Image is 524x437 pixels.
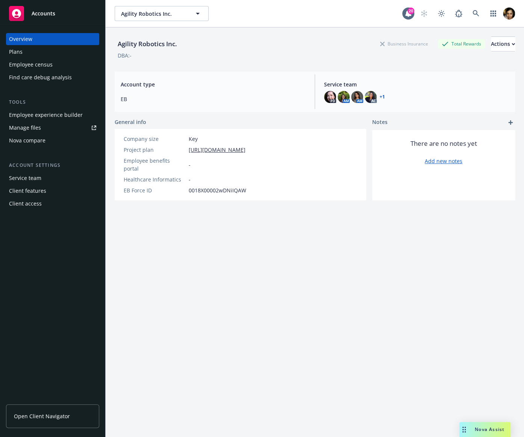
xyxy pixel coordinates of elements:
[9,185,46,197] div: Client features
[115,6,209,21] button: Agility Robotics Inc.
[6,185,99,197] a: Client features
[372,118,388,127] span: Notes
[416,6,432,21] a: Start snowing
[124,186,186,194] div: EB Force ID
[189,135,198,143] span: Key
[124,175,186,183] div: Healthcare Informatics
[121,10,186,18] span: Agility Robotics Inc.
[6,162,99,169] div: Account settings
[189,186,246,194] span: 0018X00002wDNiIQAW
[115,39,180,49] div: Agility Robotics Inc.
[6,172,99,184] a: Service team
[121,95,306,103] span: EB
[338,91,350,103] img: photo
[9,59,53,71] div: Employee census
[9,33,32,45] div: Overview
[6,198,99,210] a: Client access
[376,39,432,48] div: Business Insurance
[9,122,41,134] div: Manage files
[459,422,510,437] button: Nova Assist
[6,59,99,71] a: Employee census
[6,135,99,147] a: Nova compare
[491,37,515,51] div: Actions
[9,109,83,121] div: Employee experience builder
[9,172,41,184] div: Service team
[115,118,146,126] span: General info
[6,122,99,134] a: Manage files
[503,8,515,20] img: photo
[434,6,449,21] a: Toggle theme
[118,51,132,59] div: DBA: -
[407,8,414,14] div: 20
[189,161,191,169] span: -
[14,412,70,420] span: Open Client Navigator
[6,33,99,45] a: Overview
[6,98,99,106] div: Tools
[410,139,477,148] span: There are no notes yet
[438,39,485,48] div: Total Rewards
[324,91,336,103] img: photo
[324,80,509,88] span: Service team
[468,6,483,21] a: Search
[491,36,515,51] button: Actions
[425,157,462,165] a: Add new notes
[486,6,501,21] a: Switch app
[9,135,45,147] div: Nova compare
[124,135,186,143] div: Company size
[121,80,306,88] span: Account type
[9,46,23,58] div: Plans
[6,109,99,121] a: Employee experience builder
[189,146,245,154] a: [URL][DOMAIN_NAME]
[459,422,469,437] div: Drag to move
[351,91,363,103] img: photo
[6,3,99,24] a: Accounts
[124,146,186,154] div: Project plan
[9,71,72,83] div: Find care debug analysis
[9,198,42,210] div: Client access
[124,157,186,172] div: Employee benefits portal
[380,95,385,99] a: +1
[475,426,504,432] span: Nova Assist
[506,118,515,127] a: add
[189,175,191,183] span: -
[6,71,99,83] a: Find care debug analysis
[365,91,377,103] img: photo
[6,46,99,58] a: Plans
[32,11,55,17] span: Accounts
[451,6,466,21] a: Report a Bug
